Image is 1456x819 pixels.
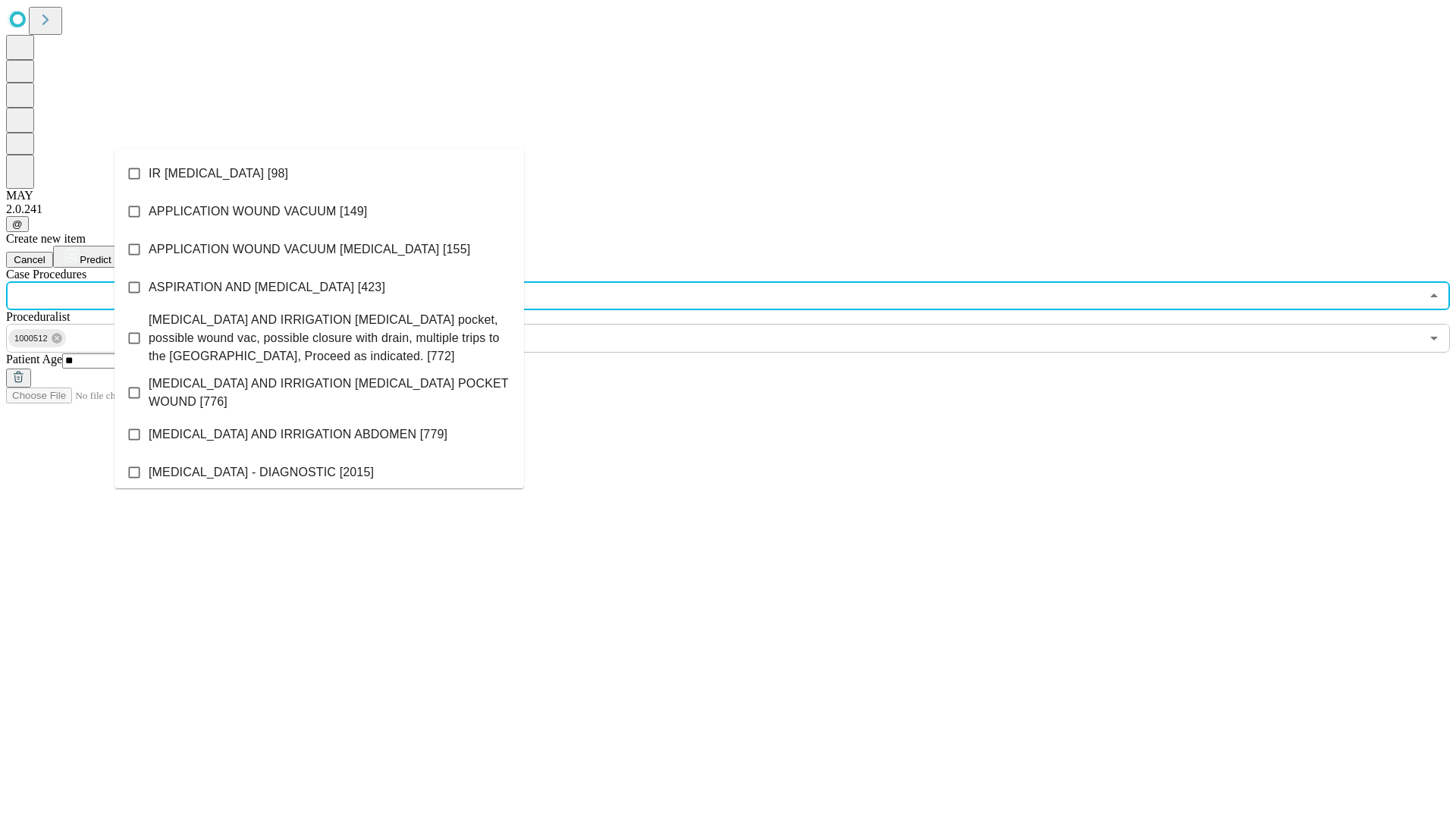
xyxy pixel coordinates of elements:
span: @ [12,218,23,230]
div: MAY [6,189,1450,202]
span: Patient Age [6,353,62,366]
div: 1000512 [8,329,66,347]
button: Close [1423,285,1445,306]
span: APPLICATION WOUND VACUUM [149] [149,202,367,221]
span: Create new item [6,232,86,245]
div: 2.0.241 [6,202,1450,216]
span: IR [MEDICAL_DATA] [98] [149,165,288,183]
span: 1000512 [8,330,54,347]
button: Open [1423,328,1445,349]
span: APPLICATION WOUND VACUUM [MEDICAL_DATA] [155] [149,240,470,259]
span: [MEDICAL_DATA] AND IRRIGATION [MEDICAL_DATA] pocket, possible wound vac, possible closure with dr... [149,311,512,366]
span: Proceduralist [6,310,70,323]
span: [MEDICAL_DATA] - DIAGNOSTIC [2015] [149,463,374,482]
span: [MEDICAL_DATA] AND IRRIGATION [MEDICAL_DATA] POCKET WOUND [776] [149,375,512,411]
span: [MEDICAL_DATA] AND IRRIGATION ABDOMEN [779] [149,425,447,444]
button: Predict [53,246,123,268]
span: Predict [80,254,111,265]
button: Cancel [6,252,53,268]
button: @ [6,216,29,232]
span: Cancel [14,254,45,265]
span: Scheduled Procedure [6,268,86,281]
span: ASPIRATION AND [MEDICAL_DATA] [423] [149,278,385,297]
